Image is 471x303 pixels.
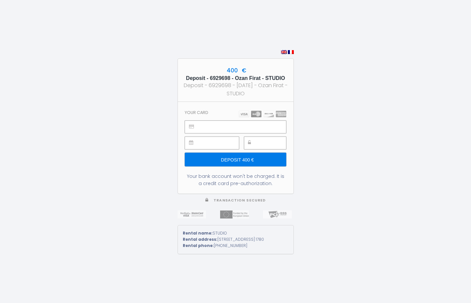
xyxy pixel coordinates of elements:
span: 400 € [225,66,246,74]
iframe: Secure payment input frame [259,137,286,149]
div: [PHONE_NUMBER] [183,243,289,249]
div: [STREET_ADDRESS] 1780 [183,237,289,243]
strong: Rental phone: [183,243,214,248]
iframe: Secure payment input frame [199,121,286,133]
div: STUDIO [183,230,289,237]
strong: Rental address: [183,237,217,242]
iframe: Secure payment input frame [199,137,238,149]
div: Your bank account won't be charged. It is a credit card pre-authorization. [185,173,286,187]
span: Transaction secured [214,198,266,203]
div: Deposit - 6929698 - [DATE] - Ozan Firat - STUDIO [184,81,288,98]
h5: Deposit - 6929698 - Ozan Firat - STUDIO [184,75,288,81]
strong: Rental name: [183,230,213,236]
h3: Your card [185,110,208,115]
img: carts.png [239,111,286,117]
input: Deposit 400 € [185,153,286,166]
img: en.png [281,50,287,54]
img: fr.png [288,50,294,54]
